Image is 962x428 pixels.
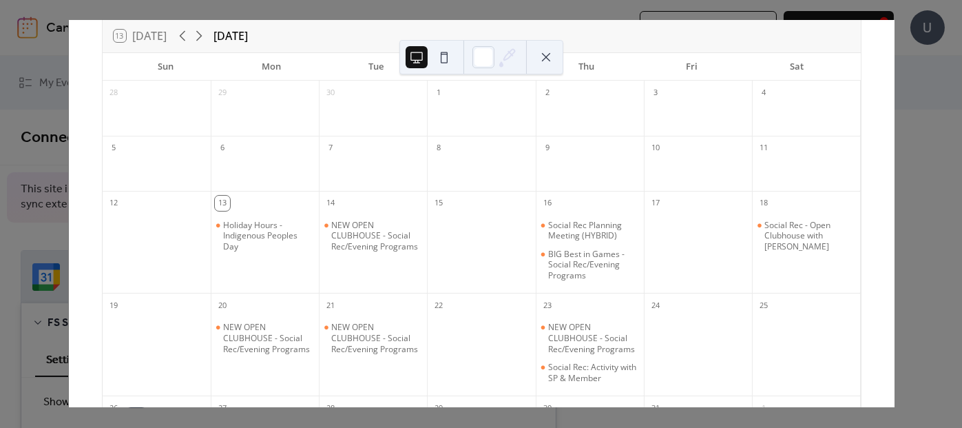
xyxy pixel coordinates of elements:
div: 7 [323,141,338,156]
div: 17 [648,196,663,211]
div: Sun [114,53,219,81]
div: 29 [215,85,230,101]
div: 18 [756,196,771,211]
span: Clip a selection (Select text first) [63,115,184,126]
div: 24 [648,298,663,313]
div: 8 [431,141,446,156]
div: NEW OPEN CLUBHOUSE - Social Rec/Evening Programs [331,220,421,252]
div: Mon [218,53,324,81]
div: NEW OPEN CLUBHOUSE - Social Rec/Evening Programs [548,322,638,354]
div: Social Rec - Open Clubhouse with [PERSON_NAME] [764,220,855,252]
div: 28 [323,400,338,416]
div: 28 [107,85,122,101]
span: Clip a bookmark [63,93,125,104]
div: 19 [107,298,122,313]
div: 4 [756,85,771,101]
div: 1 [431,85,446,101]
div: NEW OPEN CLUBHOUSE - Social Rec/Evening Programs [319,322,427,354]
div: Thu [534,53,639,81]
span: Clip a block [63,137,107,148]
div: NEW OPEN CLUBHOUSE - Social Rec/Evening Programs [331,322,421,354]
div: Social Rec: Activity with SP & Member [536,362,644,383]
div: 1 [756,400,771,416]
button: Clip a selection (Select text first) [41,110,251,132]
div: NEW OPEN CLUBHOUSE - Social Rec/Evening Programs [211,322,319,354]
div: Social Rec Planning Meeting (HYBRID) [536,220,644,241]
span: Clear all and close [167,194,241,211]
div: NEW OPEN CLUBHOUSE - Social Rec/Evening Programs [319,220,427,252]
div: 5 [107,141,122,156]
div: 21 [323,298,338,313]
div: 9 [540,141,555,156]
span: Clip a screenshot [63,159,126,170]
div: 6 [215,141,230,156]
div: Social Rec Planning Meeting (HYBRID) [548,220,638,241]
div: Sat [744,53,850,81]
div: 14 [323,196,338,211]
button: Clip a screenshot [41,154,251,176]
div: Holiday Hours - Indigenous Peoples Day [211,220,319,252]
div: Tue [324,53,429,81]
div: 11 [756,141,771,156]
button: Clip a bookmark [41,88,251,110]
div: 15 [431,196,446,211]
div: 31 [648,400,663,416]
div: 29 [431,400,446,416]
span: xTiles [65,19,90,30]
div: BIG Best in Games - Social Rec/Evening Programs [548,249,638,281]
div: 25 [756,298,771,313]
div: Destination [34,338,249,354]
div: 22 [431,298,446,313]
button: Clip a block [41,132,251,154]
div: 26 [107,400,122,416]
div: 23 [540,298,555,313]
div: 27 [215,400,230,416]
div: NEW OPEN CLUBHOUSE - Social Rec/Evening Programs [223,322,313,354]
div: 13 [215,196,230,211]
div: Social Rec: Activity with SP & Member [548,362,638,383]
div: BIG Best in Games - Social Rec/Evening Programs [536,249,644,281]
div: 10 [648,141,663,156]
div: Social Rec - Open Clubhouse with Webb [752,220,860,252]
div: 30 [540,400,555,416]
div: 30 [323,85,338,101]
div: 20 [215,298,230,313]
div: Fri [639,53,744,81]
div: Holiday Hours - Indigenous Peoples Day [223,220,313,252]
div: 12 [107,196,122,211]
div: 3 [648,85,663,101]
div: 2 [540,85,555,101]
div: 16 [540,196,555,211]
span: Inbox Panel [56,356,103,373]
div: NEW OPEN CLUBHOUSE - Social Rec/Evening Programs [536,322,644,354]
